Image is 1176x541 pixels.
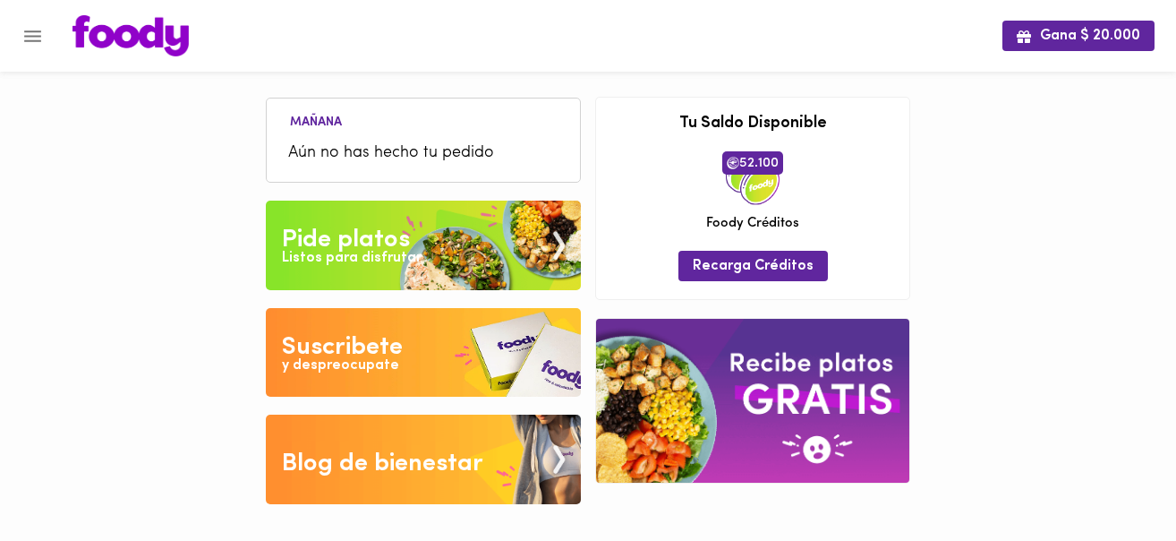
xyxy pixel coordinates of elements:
[282,248,422,269] div: Listos para disfrutar
[276,112,356,129] li: Mañana
[282,356,399,376] div: y despreocupate
[266,308,581,398] img: Disfruta bajar de peso
[282,330,403,365] div: Suscribete
[282,446,483,482] div: Blog de bienestar
[11,14,55,58] button: Menu
[706,214,799,233] span: Foody Créditos
[727,157,739,169] img: foody-creditos.png
[1072,437,1158,523] iframe: Messagebird Livechat Widget
[678,251,828,280] button: Recarga Créditos
[596,319,909,483] img: referral-banner.png
[72,15,189,56] img: logo.png
[266,415,581,504] img: Blog de bienestar
[288,142,558,166] span: Aún no has hecho tu pedido
[722,151,783,175] span: 52.100
[609,116,896,133] h3: Tu Saldo Disponible
[1017,28,1140,45] span: Gana $ 20.000
[726,151,780,205] img: credits-package.png
[282,222,410,258] div: Pide platos
[693,258,814,275] span: Recarga Créditos
[1002,21,1155,50] button: Gana $ 20.000
[266,201,581,290] img: Pide un Platos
